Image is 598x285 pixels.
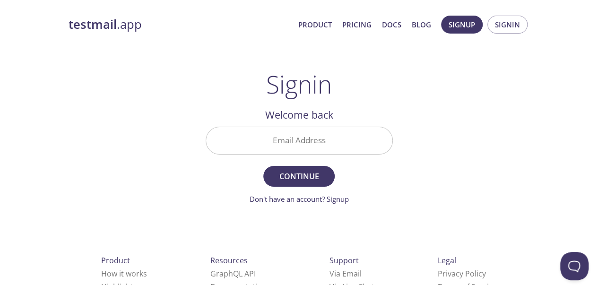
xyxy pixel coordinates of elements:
a: Don't have an account? Signup [250,194,349,204]
a: Product [298,18,332,31]
a: Privacy Policy [438,268,486,279]
button: Signin [487,16,528,34]
a: Blog [412,18,431,31]
span: Support [329,255,359,266]
span: Legal [438,255,456,266]
a: How it works [101,268,147,279]
strong: testmail [69,16,117,33]
iframe: Help Scout Beacon - Open [560,252,589,280]
span: Product [101,255,130,266]
span: Signin [495,18,520,31]
button: Signup [441,16,483,34]
a: Docs [382,18,401,31]
a: GraphQL API [210,268,256,279]
a: Pricing [342,18,372,31]
a: Via Email [329,268,362,279]
span: Signup [449,18,475,31]
span: Continue [274,170,324,183]
a: testmail.app [69,17,291,33]
h2: Welcome back [206,107,393,123]
span: Resources [210,255,248,266]
button: Continue [263,166,334,187]
h1: Signin [266,70,332,98]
